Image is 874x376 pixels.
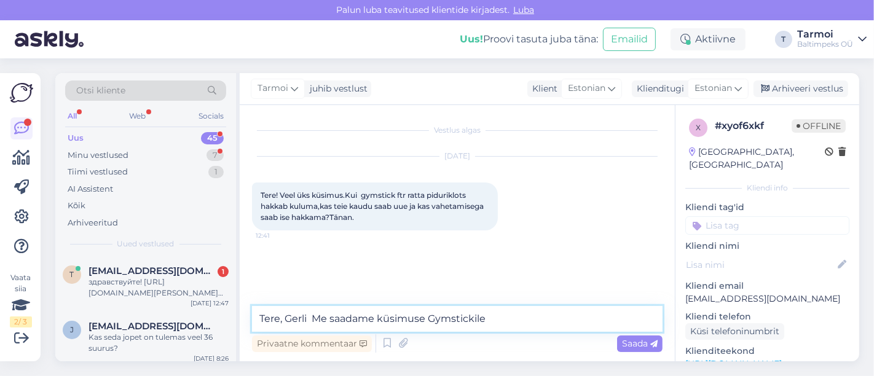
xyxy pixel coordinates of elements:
[671,28,746,50] div: Aktiivne
[191,299,229,308] div: [DATE] 12:47
[685,345,849,358] p: Klienditeekond
[256,231,302,240] span: 12:41
[685,182,849,194] div: Kliendi info
[196,108,226,124] div: Socials
[261,190,486,222] span: Tere! Veel üks küsimus.Kui gymstick ftr ratta piduriklots hakkab kuluma,kas teie kaudu saab uue j...
[252,306,663,332] textarea: Tere, Gerli Me saadame küsimuse Gymstickile
[68,166,128,178] div: Tiimi vestlused
[89,321,216,332] span: janamottus@gmail.com
[695,82,732,95] span: Estonian
[622,338,658,349] span: Saada
[10,83,33,103] img: Askly Logo
[70,270,74,279] span: t
[201,132,224,144] div: 45
[685,310,849,323] p: Kliendi telefon
[258,82,288,95] span: Tarmoi
[527,82,557,95] div: Klient
[460,33,483,45] b: Uus!
[715,119,792,133] div: # xyof6xkf
[603,28,656,51] button: Emailid
[305,82,368,95] div: juhib vestlust
[685,292,849,305] p: [EMAIL_ADDRESS][DOMAIN_NAME]
[797,39,853,49] div: Baltimpeks OÜ
[89,265,216,276] span: timur.kozlov@gmail.com
[632,82,684,95] div: Klienditugi
[76,84,125,97] span: Otsi kliente
[252,125,663,136] div: Vestlus algas
[207,149,224,162] div: 7
[65,108,79,124] div: All
[89,332,229,354] div: Kas seda jopet on tulemas veel 36 suurus?
[792,119,846,133] span: Offline
[208,166,224,178] div: 1
[194,354,229,363] div: [DATE] 8:26
[127,108,149,124] div: Web
[685,323,784,340] div: Küsi telefoninumbrit
[797,29,867,49] a: TarmoiBaltimpeks OÜ
[218,266,229,277] div: 1
[68,217,118,229] div: Arhiveeritud
[685,280,849,292] p: Kliendi email
[696,123,701,132] span: x
[689,146,825,171] div: [GEOGRAPHIC_DATA], [GEOGRAPHIC_DATA]
[754,80,848,97] div: Arhiveeri vestlus
[685,358,782,369] a: [URL][DOMAIN_NAME]
[252,335,372,352] div: Privaatne kommentaar
[117,238,175,249] span: Uued vestlused
[10,316,32,327] div: 2 / 3
[10,272,32,327] div: Vaata siia
[68,149,128,162] div: Minu vestlused
[510,4,538,15] span: Luba
[460,32,598,47] div: Proovi tasuta juba täna:
[252,151,663,162] div: [DATE]
[685,216,849,235] input: Lisa tag
[68,200,85,212] div: Kõik
[70,325,74,334] span: j
[68,132,84,144] div: Uus
[685,201,849,214] p: Kliendi tag'id
[568,82,605,95] span: Estonian
[68,183,113,195] div: AI Assistent
[685,240,849,253] p: Kliendi nimi
[775,31,792,48] div: T
[686,258,835,272] input: Lisa nimi
[797,29,853,39] div: Tarmoi
[89,276,229,299] div: здравствуйте! [URL][DOMAIN_NAME][PERSON_NAME] Telli kohe [PERSON_NAME] [PERSON_NAME] juba [DATE] ...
